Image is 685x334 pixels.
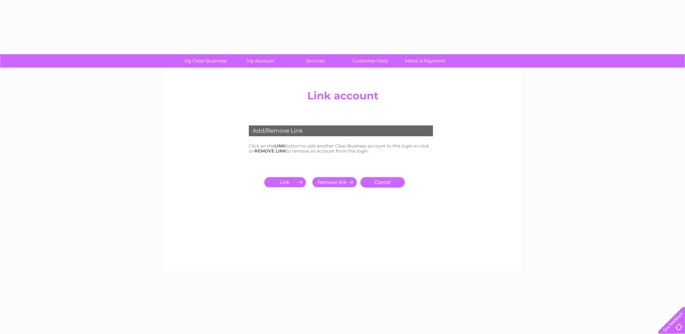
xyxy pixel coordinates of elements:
[312,177,357,187] input: Submit
[341,54,400,68] a: Customer Help
[176,54,235,68] a: My Clear Business
[274,143,285,149] b: LINK
[255,148,286,154] b: REMOVE LINK
[264,177,309,187] input: Submit
[231,54,290,68] a: My Account
[286,54,345,68] a: Services
[395,54,455,68] a: Make A Payment
[249,125,433,136] div: Add/Remove Link
[360,177,405,188] a: Cancel
[247,142,438,155] td: Click on the button to add another Clear Business account to this login or click on to remove an ...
